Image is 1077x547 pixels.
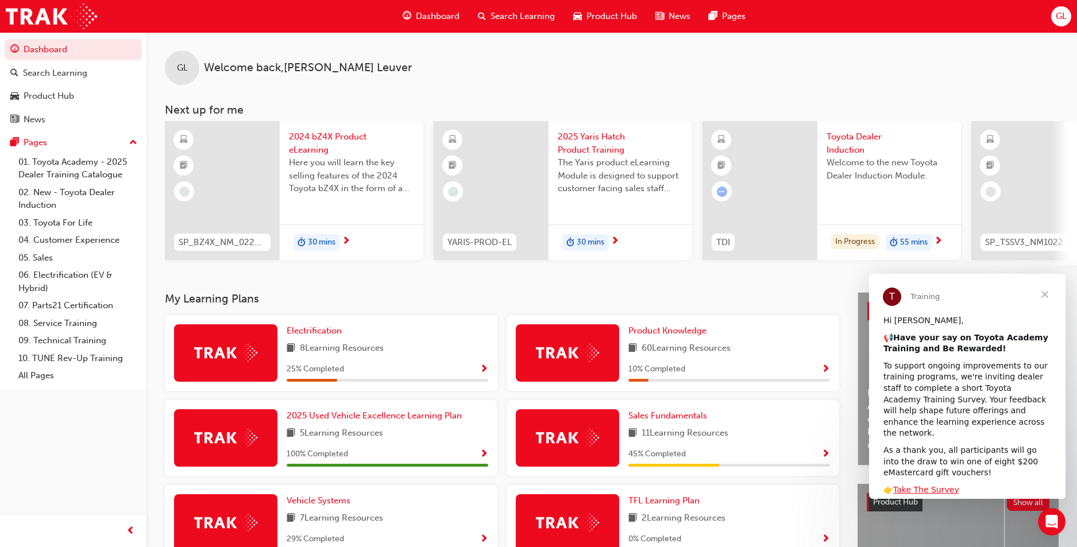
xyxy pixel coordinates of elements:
span: Pages [722,10,746,23]
span: search-icon [10,68,18,79]
span: book-icon [287,511,295,526]
a: 01. Toyota Academy - 2025 Dealer Training Catalogue [14,153,142,184]
span: car-icon [10,91,19,102]
span: Electrification [287,325,342,336]
button: Show Progress [480,447,488,461]
span: book-icon [628,342,637,356]
button: Pages [5,132,142,153]
img: Trak [536,429,599,447]
span: learningResourceType_ELEARNING-icon [449,133,457,148]
img: Trak [536,514,599,532]
span: Show Progress [821,364,830,375]
a: Latest NewsShow allHelp Shape the Future of Toyota Academy Training and Win an eMastercard!Revolu... [858,292,1059,465]
a: 2025 Used Vehicle Excellence Learning Plan [287,409,466,422]
img: Trak [194,429,257,447]
a: Product HubShow all [867,493,1049,511]
span: up-icon [129,135,137,150]
span: Sales Fundamentals [628,410,707,421]
span: Show Progress [480,364,488,375]
span: duration-icon [566,235,574,250]
a: news-iconNews [646,5,700,28]
span: SP_TSSV3_NM1022_EL [985,236,1072,249]
span: Search Learning [491,10,555,23]
a: All Pages [14,367,142,385]
a: 03. Toyota For Life [14,214,142,232]
span: The Yaris product eLearning Module is designed to support customer facing sales staff with introd... [558,156,683,195]
div: Pages [24,136,47,149]
a: Latest NewsShow all [867,302,1049,320]
a: car-iconProduct Hub [564,5,646,28]
span: 0 % Completed [628,533,681,546]
span: learningResourceType_ELEARNING-icon [717,133,725,148]
span: learningResourceType_ELEARNING-icon [986,133,994,148]
span: News [669,10,690,23]
button: Show Progress [480,362,488,377]
a: 09. Technical Training [14,332,142,350]
span: 60 Learning Resources [642,342,731,356]
div: In Progress [831,234,879,250]
span: pages-icon [10,138,19,148]
a: guage-iconDashboard [393,5,469,28]
button: Show Progress [821,362,830,377]
a: 07. Parts21 Certification [14,297,142,315]
span: TDI [716,236,730,249]
span: 5 Learning Resources [300,426,383,441]
a: YARIS-PROD-EL2025 Yaris Hatch Product TrainingThe Yaris product eLearning Module is designed to s... [434,121,692,260]
span: 55 mins [900,236,928,249]
span: 30 mins [308,236,335,249]
span: 30 mins [577,236,604,249]
span: news-icon [10,115,19,125]
span: duration-icon [298,235,306,250]
a: 10. TUNE Rev-Up Training [14,350,142,367]
button: Show Progress [821,447,830,461]
span: 8 Learning Resources [300,342,384,356]
span: Show Progress [480,534,488,545]
span: learningResourceType_ELEARNING-icon [180,133,188,148]
span: guage-icon [403,9,411,24]
img: Trak [536,344,599,362]
img: Trak [6,3,97,29]
span: learningRecordVerb_NONE-icon [179,187,190,197]
span: YARIS-PROD-EL [447,236,512,249]
span: Here you will learn the key selling features of the 2024 Toyota bZ4X in the form of a virtual 6-p... [289,156,414,195]
span: car-icon [573,9,582,24]
span: Product Hub [586,10,637,23]
div: News [24,113,45,126]
span: Vehicle Systems [287,495,350,506]
span: book-icon [287,342,295,356]
span: Welcome back , [PERSON_NAME] Leuver [204,61,412,75]
span: booktick-icon [717,158,725,173]
span: Product Hub [873,497,918,507]
span: Show Progress [821,449,830,460]
span: booktick-icon [986,158,994,173]
span: book-icon [628,426,637,441]
span: 2025 Used Vehicle Excellence Learning Plan [287,410,462,421]
span: 25 % Completed [287,363,344,376]
span: 100 % Completed [287,448,348,461]
span: learningRecordVerb_NONE-icon [986,187,996,197]
span: 2025 Yaris Hatch Product Training [558,130,683,156]
iframe: Intercom live chat message [869,274,1066,499]
span: next-icon [934,236,943,247]
span: 2024 bZ4X Product eLearning [289,130,414,156]
span: Dashboard [416,10,460,23]
button: DashboardSearch LearningProduct HubNews [5,37,142,132]
a: 05. Sales [14,249,142,267]
a: Dashboard [5,39,142,60]
span: 45 % Completed [628,448,686,461]
a: Product Knowledge [628,324,711,337]
a: Electrification [287,324,346,337]
span: pages-icon [709,9,717,24]
a: 04. Customer Experience [14,231,142,249]
a: TDIToyota Dealer InductionWelcome to the new Toyota Dealer Induction Module.In Progressduration-i... [702,121,961,260]
span: prev-icon [126,524,135,538]
iframe: Intercom live chat [1038,508,1066,536]
span: GL [177,61,188,75]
